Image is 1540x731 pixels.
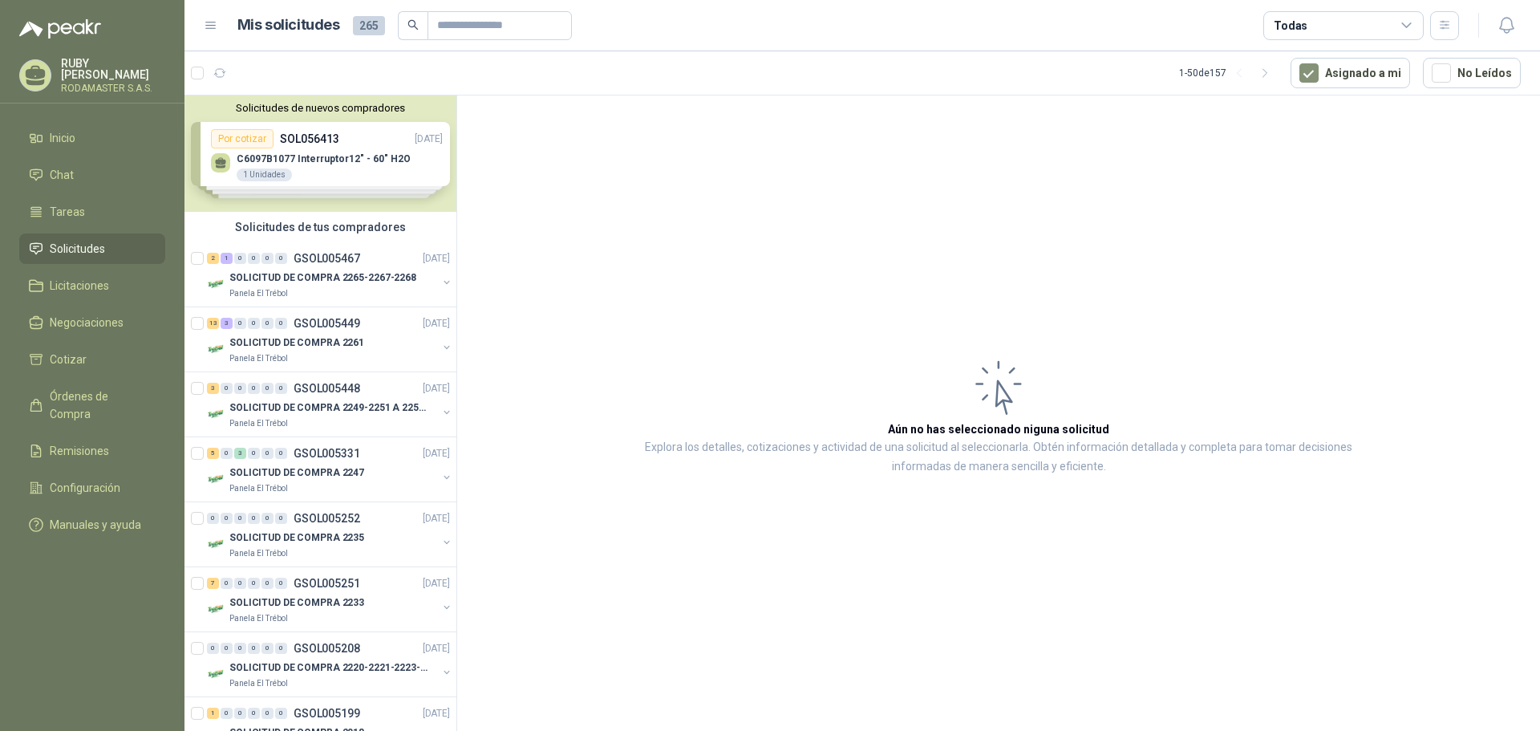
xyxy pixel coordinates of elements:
[248,383,260,394] div: 0
[234,708,246,719] div: 0
[294,578,360,589] p: GSOL005251
[19,123,165,153] a: Inicio
[50,203,85,221] span: Tareas
[19,510,165,540] a: Manuales y ayuda
[221,318,233,329] div: 3
[888,420,1109,438] h3: Aún no has seleccionado niguna solicitud
[50,314,124,331] span: Negociaciones
[61,83,165,93] p: RODAMASTER S.A.S.
[207,534,226,554] img: Company Logo
[234,383,246,394] div: 0
[275,383,287,394] div: 0
[207,469,226,489] img: Company Logo
[229,612,288,625] p: Panela El Trébol
[234,448,246,459] div: 3
[294,643,360,654] p: GSOL005208
[248,643,260,654] div: 0
[50,129,75,147] span: Inicio
[229,660,429,676] p: SOLICITUD DE COMPRA 2220-2221-2223-2224
[234,578,246,589] div: 0
[618,438,1380,477] p: Explora los detalles, cotizaciones y actividad de una solicitud al seleccionarla. Obtén informaci...
[19,197,165,227] a: Tareas
[423,511,450,526] p: [DATE]
[229,482,288,495] p: Panela El Trébol
[275,708,287,719] div: 0
[294,253,360,264] p: GSOL005467
[294,318,360,329] p: GSOL005449
[234,318,246,329] div: 0
[423,316,450,331] p: [DATE]
[207,664,226,684] img: Company Logo
[191,102,450,114] button: Solicitudes de nuevos compradores
[221,383,233,394] div: 0
[19,270,165,301] a: Licitaciones
[207,639,453,690] a: 0 0 0 0 0 0 GSOL005208[DATE] Company LogoSOLICITUD DE COMPRA 2220-2221-2223-2224Panela El Trébol
[229,547,288,560] p: Panela El Trébol
[207,513,219,524] div: 0
[61,58,165,80] p: RUBY [PERSON_NAME]
[19,381,165,429] a: Órdenes de Compra
[248,318,260,329] div: 0
[207,339,226,359] img: Company Logo
[229,465,364,481] p: SOLICITUD DE COMPRA 2247
[221,643,233,654] div: 0
[221,578,233,589] div: 0
[229,677,288,690] p: Panela El Trébol
[221,448,233,459] div: 0
[275,448,287,459] div: 0
[423,251,450,266] p: [DATE]
[275,513,287,524] div: 0
[407,19,419,30] span: search
[261,383,274,394] div: 0
[229,287,288,300] p: Panela El Trébol
[50,479,120,497] span: Configuración
[229,530,364,546] p: SOLICITUD DE COMPRA 2235
[19,307,165,338] a: Negociaciones
[50,442,109,460] span: Remisiones
[207,379,453,430] a: 3 0 0 0 0 0 GSOL005448[DATE] Company LogoSOLICITUD DE COMPRA 2249-2251 A 2256-2258 Y 2262Panela E...
[184,95,456,212] div: Solicitudes de nuevos compradoresPor cotizarSOL056413[DATE] C6097B1077 Interruptor12" - 60" H2O1 ...
[1179,60,1278,86] div: 1 - 50 de 157
[261,708,274,719] div: 0
[207,383,219,394] div: 3
[50,351,87,368] span: Cotizar
[221,513,233,524] div: 0
[234,643,246,654] div: 0
[294,513,360,524] p: GSOL005252
[50,277,109,294] span: Licitaciones
[1291,58,1410,88] button: Asignado a mi
[261,318,274,329] div: 0
[248,513,260,524] div: 0
[19,473,165,503] a: Configuración
[248,708,260,719] div: 0
[207,708,219,719] div: 1
[207,444,453,495] a: 5 0 3 0 0 0 GSOL005331[DATE] Company LogoSOLICITUD DE COMPRA 2247Panela El Trébol
[423,641,450,656] p: [DATE]
[423,446,450,461] p: [DATE]
[229,417,288,430] p: Panela El Trébol
[229,335,364,351] p: SOLICITUD DE COMPRA 2261
[50,516,141,534] span: Manuales y ayuda
[207,274,226,294] img: Company Logo
[207,314,453,365] a: 13 3 0 0 0 0 GSOL005449[DATE] Company LogoSOLICITUD DE COMPRA 2261Panela El Trébol
[248,578,260,589] div: 0
[275,253,287,264] div: 0
[207,643,219,654] div: 0
[229,595,364,611] p: SOLICITUD DE COMPRA 2233
[19,234,165,264] a: Solicitudes
[234,253,246,264] div: 0
[229,352,288,365] p: Panela El Trébol
[275,578,287,589] div: 0
[294,383,360,394] p: GSOL005448
[294,448,360,459] p: GSOL005331
[261,448,274,459] div: 0
[19,344,165,375] a: Cotizar
[229,270,416,286] p: SOLICITUD DE COMPRA 2265-2267-2268
[423,706,450,721] p: [DATE]
[184,212,456,242] div: Solicitudes de tus compradores
[207,574,453,625] a: 7 0 0 0 0 0 GSOL005251[DATE] Company LogoSOLICITUD DE COMPRA 2233Panela El Trébol
[1423,58,1521,88] button: No Leídos
[50,240,105,258] span: Solicitudes
[50,388,150,423] span: Órdenes de Compra
[207,318,219,329] div: 13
